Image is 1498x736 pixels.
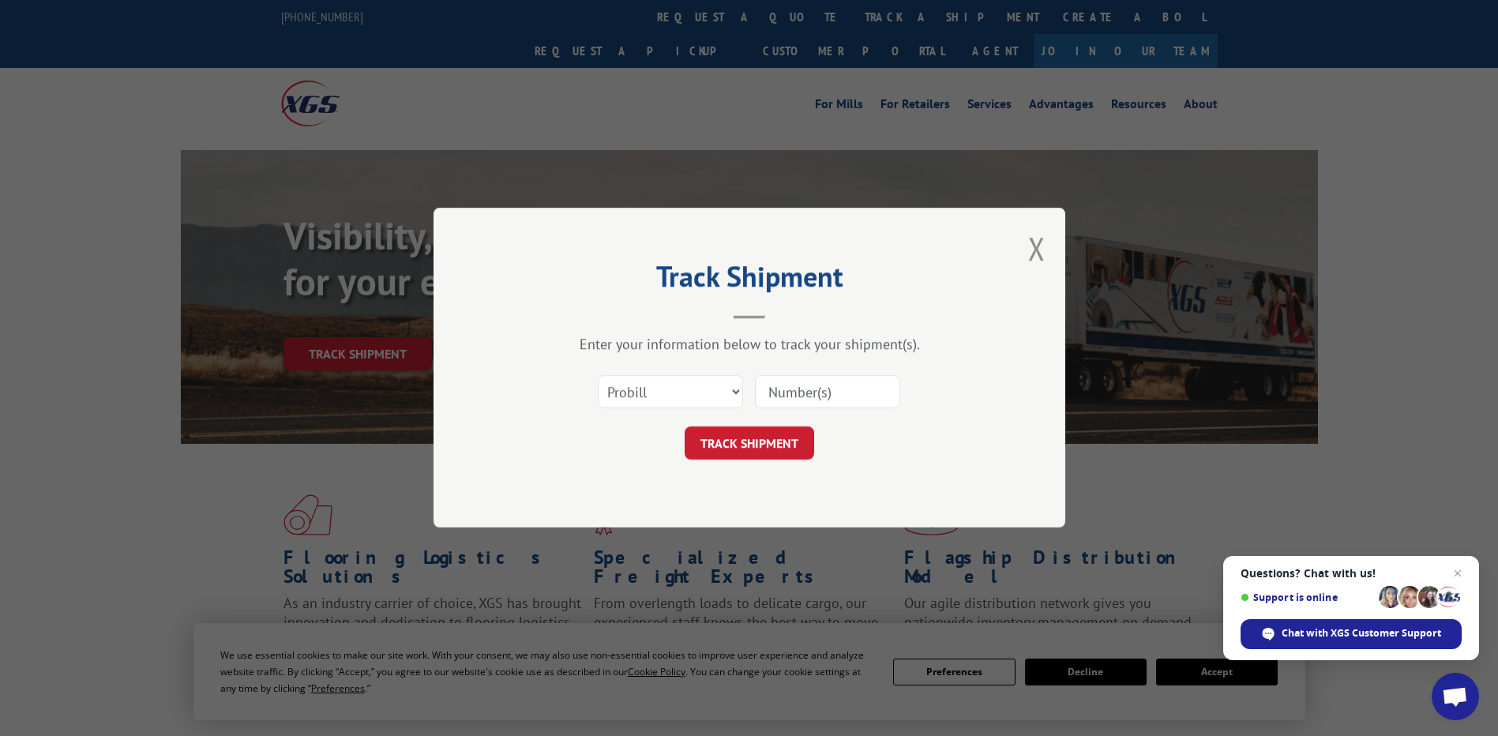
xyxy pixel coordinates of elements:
[685,427,814,460] button: TRACK SHIPMENT
[1432,673,1479,720] div: Open chat
[1241,567,1462,580] span: Questions? Chat with us!
[1241,619,1462,649] div: Chat with XGS Customer Support
[1448,564,1467,583] span: Close chat
[1028,227,1046,269] button: Close modal
[755,376,900,409] input: Number(s)
[512,265,986,295] h2: Track Shipment
[512,336,986,354] div: Enter your information below to track your shipment(s).
[1241,591,1373,603] span: Support is online
[1282,626,1441,640] span: Chat with XGS Customer Support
